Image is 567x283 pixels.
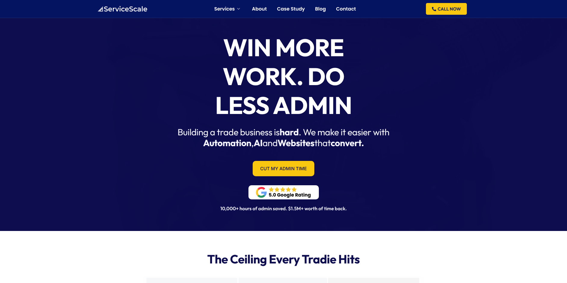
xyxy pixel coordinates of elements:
span: Websites [278,137,314,148]
span: AI [254,137,263,148]
h2: The Ceiling Every Tradie Hits [143,252,424,266]
h6: 10,000+ hours of admin saved. $1.5M+ worth of time back. [97,205,470,212]
span: Automation [203,137,251,148]
span: Cut My Admin Time [260,166,307,171]
h2: Building a trade business is . We make it easier with , and that [159,127,408,148]
a: ServiceScale logo representing business automation for tradies [97,6,147,11]
a: Blog [315,7,326,11]
h1: Win More Work. Do Less Admin [200,33,367,120]
a: Case Study [277,7,305,11]
a: CALL NOW [426,3,467,15]
a: About [252,7,267,11]
img: ServiceScale logo representing business automation for tradies [97,6,147,12]
span: convert. [331,137,364,148]
span: CALL NOW [438,7,461,11]
span: hard [279,127,298,137]
a: Cut My Admin Time [253,161,314,176]
a: Services [214,7,242,11]
a: Contact [336,7,356,11]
